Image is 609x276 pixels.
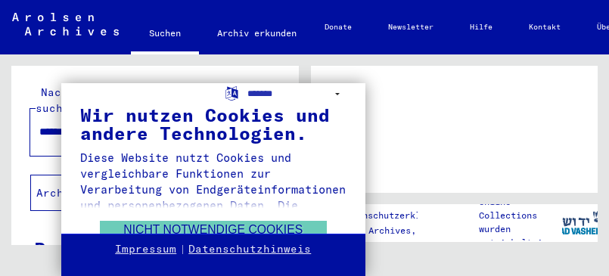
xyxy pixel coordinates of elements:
button: Nicht notwendige Cookies ablehnen [100,221,327,252]
select: Sprache auswählen [247,83,346,105]
a: Datenschutzhinweis [188,242,311,257]
div: Wir nutzen Cookies und andere Technologien. [80,106,347,142]
label: Sprache auswählen [224,85,240,99]
a: Impressum [115,242,176,257]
